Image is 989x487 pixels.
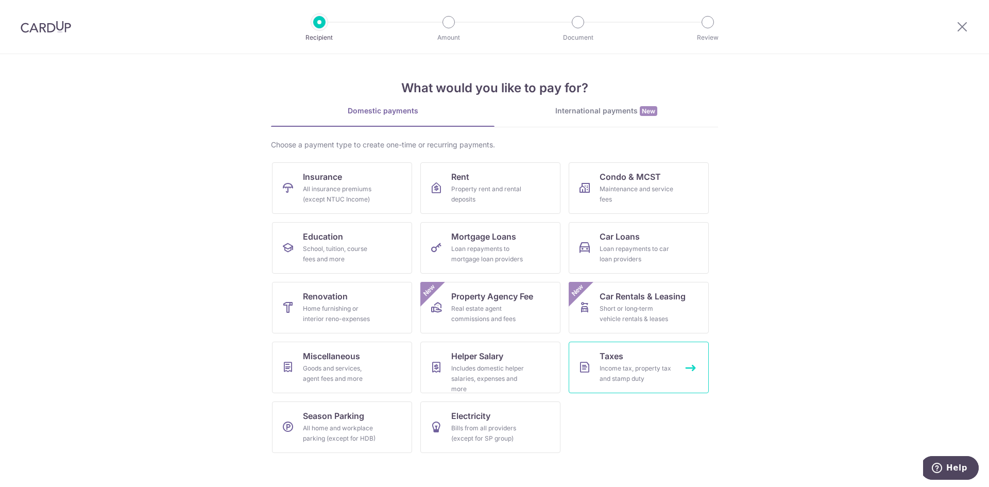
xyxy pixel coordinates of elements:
[451,184,525,205] div: Property rent and rental deposits
[569,282,586,299] span: New
[451,244,525,264] div: Loan repayments to mortgage loan providers
[923,456,979,482] iframe: Opens a widget where you can find more information
[272,222,412,274] a: EducationSchool, tuition, course fees and more
[271,140,718,150] div: Choose a payment type to create one-time or recurring payments.
[600,244,674,264] div: Loan repayments to car loan providers
[272,162,412,214] a: InsuranceAll insurance premiums (except NTUC Income)
[272,342,412,393] a: MiscellaneousGoods and services, agent fees and more
[451,363,525,394] div: Includes domestic helper salaries, expenses and more
[670,32,746,43] p: Review
[303,423,377,444] div: All home and workplace parking (except for HDB)
[303,410,364,422] span: Season Parking
[494,106,718,116] div: International payments
[640,106,657,116] span: New
[420,342,560,393] a: Helper SalaryIncludes domestic helper salaries, expenses and more
[420,401,560,453] a: ElectricityBills from all providers (except for SP group)
[451,230,516,243] span: Mortgage Loans
[23,7,44,16] span: Help
[303,363,377,384] div: Goods and services, agent fees and more
[569,342,709,393] a: TaxesIncome tax, property tax and stamp duty
[600,184,674,205] div: Maintenance and service fees
[303,304,377,324] div: Home furnishing or interior reno-expenses
[600,304,674,324] div: Short or long‑term vehicle rentals & leases
[451,410,490,422] span: Electricity
[271,106,494,116] div: Domestic payments
[303,350,360,362] span: Miscellaneous
[451,423,525,444] div: Bills from all providers (except for SP group)
[569,162,709,214] a: Condo & MCSTMaintenance and service fees
[600,290,686,303] span: Car Rentals & Leasing
[540,32,616,43] p: Document
[451,290,533,303] span: Property Agency Fee
[303,171,342,183] span: Insurance
[281,32,357,43] p: Recipient
[272,401,412,453] a: Season ParkingAll home and workplace parking (except for HDB)
[600,363,674,384] div: Income tax, property tax and stamp duty
[303,230,343,243] span: Education
[420,222,560,274] a: Mortgage LoansLoan repayments to mortgage loan providers
[569,222,709,274] a: Car LoansLoan repayments to car loan providers
[451,304,525,324] div: Real estate agent commissions and fees
[600,230,640,243] span: Car Loans
[451,350,503,362] span: Helper Salary
[420,162,560,214] a: RentProperty rent and rental deposits
[303,184,377,205] div: All insurance premiums (except NTUC Income)
[451,171,469,183] span: Rent
[303,290,348,303] span: Renovation
[303,244,377,264] div: School, tuition, course fees and more
[420,282,560,333] a: Property Agency FeeReal estate agent commissions and feesNew
[411,32,487,43] p: Amount
[569,282,709,333] a: Car Rentals & LeasingShort or long‑term vehicle rentals & leasesNew
[600,171,661,183] span: Condo & MCST
[271,79,718,97] h4: What would you like to pay for?
[21,21,71,33] img: CardUp
[272,282,412,333] a: RenovationHome furnishing or interior reno-expenses
[600,350,623,362] span: Taxes
[421,282,438,299] span: New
